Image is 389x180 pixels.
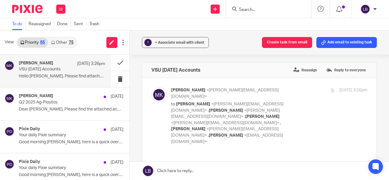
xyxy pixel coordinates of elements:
a: Other75 [48,38,76,47]
span: [PERSON_NAME] [245,114,280,119]
h4: Pixie Daily [19,127,40,132]
span: , [208,133,209,138]
span: <[PERSON_NAME][EMAIL_ADDRESS][DOMAIN_NAME]> [171,102,284,113]
img: Pixie [12,5,43,13]
span: [PERSON_NAME] [171,127,205,131]
a: To do [12,18,26,30]
span: to [171,102,175,106]
p: Your daily Pixie summary [19,165,102,171]
p: Good morning [PERSON_NAME], here is a quick overview of... [19,172,123,178]
div: 85 [40,40,45,45]
span: , [244,114,245,119]
span: <[PERSON_NAME][EMAIL_ADDRESS][DOMAIN_NAME]> [171,127,279,138]
p: VSU [DATE] Accounts [19,67,88,72]
button: ? + Associate email with client [142,37,209,48]
a: Done [57,18,71,30]
h4: Pixie Daily [19,159,40,165]
p: Hello [PERSON_NAME], Please find attached and... [19,74,105,79]
button: Create task from email [262,37,312,48]
span: + Associate email with client [155,41,204,44]
img: svg%3E [5,127,14,136]
div: 75 [69,40,74,45]
p: Q2 2025 Ag-Ploutos [19,100,102,105]
p: [DATE] [111,127,123,133]
p: Your daily Pixie summary [19,133,102,138]
a: Trash [89,18,102,30]
h4: [PERSON_NAME] [19,61,53,66]
span: , [280,121,281,125]
span: [PERSON_NAME] [171,88,205,92]
span: <[PERSON_NAME][EMAIL_ADDRESS][DOMAIN_NAME]> [171,88,279,99]
h4: [PERSON_NAME] [19,93,53,99]
a: Sent [74,18,86,30]
img: svg%3E [5,159,14,169]
img: svg%3E [360,4,370,14]
label: Reassign [292,66,318,75]
span: , [208,108,209,113]
a: Priority85 [17,38,48,47]
button: Add email to existing task [316,37,377,48]
p: Good morning [PERSON_NAME], here is a quick overview of... [19,140,123,145]
p: [DATE] 3:26pm [77,61,105,67]
span: [PERSON_NAME] [176,102,210,106]
div: ? [144,39,152,46]
span: View [5,39,14,46]
p: [DATE] [111,93,123,100]
a: Reassigned [29,18,54,30]
img: svg%3E [5,61,14,70]
img: svg%3E [5,93,14,103]
input: Search [238,7,293,13]
span: [PERSON_NAME] [209,108,243,113]
span: <[PERSON_NAME][EMAIL_ADDRESS][DOMAIN_NAME]> [171,121,279,125]
span: <[EMAIL_ADDRESS][DOMAIN_NAME]> [171,133,283,144]
p: Dear [PERSON_NAME], Please find the attached accounts.... [19,107,123,112]
p: [DATE] 3:26pm [339,87,367,93]
h4: VSU [DATE] Accounts [151,67,201,73]
p: [DATE] [111,159,123,165]
span: [PERSON_NAME] [209,133,243,138]
img: svg%3E [151,87,167,102]
label: Reply to everyone [325,66,367,75]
